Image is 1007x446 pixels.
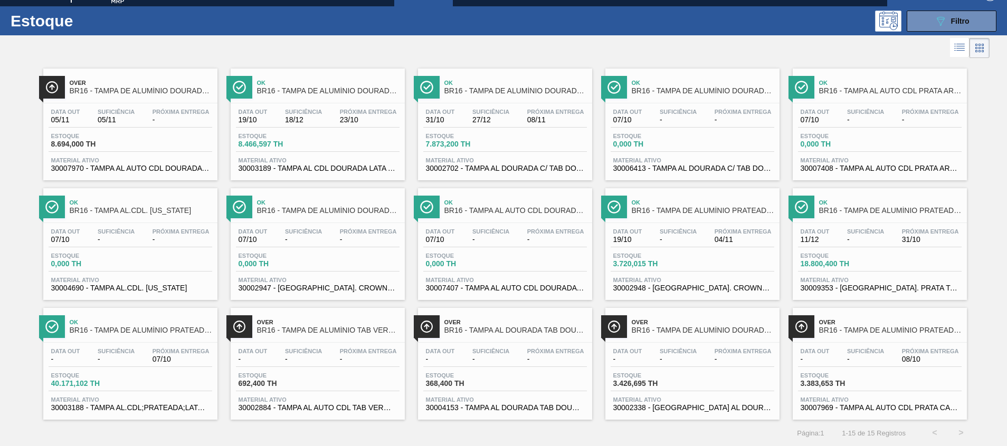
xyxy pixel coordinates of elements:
span: 8.466,597 TH [239,140,312,148]
span: - [472,355,509,363]
span: Próxima Entrega [527,348,584,354]
span: - [715,355,772,363]
span: 368,400 TH [426,380,500,387]
span: Material ativo [239,157,397,163]
span: Estoque [239,253,312,259]
span: Over [444,319,587,325]
img: Ícone [795,320,808,333]
span: 30007969 - TAMPA AL AUTO CDL PRATA CANPACK [801,404,959,412]
span: - [847,355,884,363]
span: 0,000 TH [613,140,687,148]
a: ÍconeOkBR16 - TAMPA AL AUTO CDL DOURADA ARDAGHData out07/10Suficiência-Próxima Entrega-Estoque0,0... [410,180,597,300]
span: Próxima Entrega [340,348,397,354]
span: BR16 - TAMPA DE ALUMÍNIO DOURADA TAB DOURADO ARDAGH [632,87,774,95]
span: Suficiência [285,228,322,235]
span: Material ativo [239,277,397,283]
span: Material ativo [426,157,584,163]
span: 18.800,400 TH [801,260,875,268]
span: 30004153 - TAMPA AL DOURADA TAB DOURADO CDL CANPACK [426,404,584,412]
span: Data out [426,109,455,115]
a: ÍconeOkBR16 - TAMPA DE ALUMÍNIO PRATEADA BALL CDLData out-Suficiência-Próxima Entrega07/10Estoque... [35,300,223,420]
span: Material ativo [239,396,397,403]
span: Próxima Entrega [902,348,959,354]
span: Estoque [51,372,125,379]
span: 30007407 - TAMPA AL AUTO CDL DOURADA ARDAGH [426,284,584,292]
span: 3.383,653 TH [801,380,875,387]
span: - [613,355,642,363]
span: - [426,355,455,363]
span: Estoque [51,253,125,259]
span: Material ativo [613,396,772,403]
span: - [847,236,884,244]
span: 27/12 [472,116,509,124]
span: Ok [444,199,587,206]
img: Ícone [607,81,621,94]
span: Data out [51,109,80,115]
span: 07/10 [801,116,830,124]
img: Ícone [420,320,433,333]
span: BR16 - TAMPA DE ALUMÍNIO DOURADA CANPACK CDL [70,87,212,95]
span: Ok [819,80,962,86]
span: Estoque [801,133,875,139]
span: 30002948 - TAMPA AL. CROWN; PRATA; ISE [613,284,772,292]
span: Material ativo [613,277,772,283]
span: Estoque [426,372,500,379]
span: 08/10 [902,355,959,363]
span: 19/10 [613,236,642,244]
span: BR16 - TAMPA DE ALUMÍNIO DOURADA TAB DOURADO [444,87,587,95]
span: Data out [426,348,455,354]
span: 08/11 [527,116,584,124]
span: Material ativo [801,157,959,163]
span: Ok [632,199,774,206]
span: 30007408 - TAMPA AL AUTO CDL PRATA ARDAGH [801,164,959,172]
a: ÍconeOkBR16 - TAMPA AL AUTO CDL PRATA ARDAGHData out07/10Suficiência-Próxima Entrega-Estoque0,000... [785,61,972,180]
span: 0,000 TH [51,260,125,268]
span: Over [632,319,774,325]
a: ÍconeOkBR16 - TAMPA DE ALUMÍNIO DOURADA CROWN ISEData out07/10Suficiência-Próxima Entrega-Estoque... [223,180,410,300]
span: - [902,116,959,124]
span: 30002947 - TAMPA AL. CROWN; DOURADA; ISE [239,284,397,292]
span: Data out [801,109,830,115]
span: Suficiência [847,109,884,115]
span: Data out [239,228,268,235]
span: - [660,236,697,244]
span: 31/10 [426,116,455,124]
span: 05/11 [51,116,80,124]
span: Ok [632,80,774,86]
span: - [801,355,830,363]
span: Estoque [51,133,125,139]
span: - [660,355,697,363]
span: Ok [819,199,962,206]
span: Suficiência [660,228,697,235]
span: BR16 - TAMPA AL DOURADA TAB DOURADA CANPACK CDL [444,326,587,334]
div: Visão em Cards [970,38,990,58]
span: Data out [426,228,455,235]
span: Próxima Entrega [527,109,584,115]
span: Material ativo [801,396,959,403]
img: Ícone [233,200,246,214]
span: Over [257,319,400,325]
span: BR16 - TAMPA DE ALUMÍNIO DOURADA CROWN ISE [257,207,400,215]
span: Próxima Entrega [527,228,584,235]
a: ÍconeOverBR16 - TAMPA AL DOURADA TAB DOURADA CANPACK CDLData out-Suficiência-Próxima Entrega-Esto... [410,300,597,420]
span: 30007970 - TAMPA AL AUTO CDL DOURADA CANPACK [51,164,210,172]
span: Suficiência [98,109,135,115]
span: Suficiência [285,109,322,115]
span: Data out [239,348,268,354]
span: Suficiência [98,348,135,354]
span: 30003189 - TAMPA AL CDL DOURADA LATA AUTOMATICA [239,164,397,172]
span: - [472,236,509,244]
span: BR16 - TAMPA AL.CDL. COLORADO [70,207,212,215]
img: Ícone [607,320,621,333]
img: Ícone [607,200,621,214]
span: 3.720,015 TH [613,260,687,268]
img: Ícone [795,200,808,214]
span: 3.426,695 TH [613,380,687,387]
span: Suficiência [660,348,697,354]
a: ÍconeOkBR16 - TAMPA DE ALUMÍNIO DOURADA BALL CDLData out19/10Suficiência18/12Próxima Entrega23/10... [223,61,410,180]
span: Estoque [613,133,687,139]
span: BR16 - TAMPA AL AUTO CDL PRATA ARDAGH [819,87,962,95]
span: - [340,236,397,244]
span: Ok [70,199,212,206]
span: Data out [613,228,642,235]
